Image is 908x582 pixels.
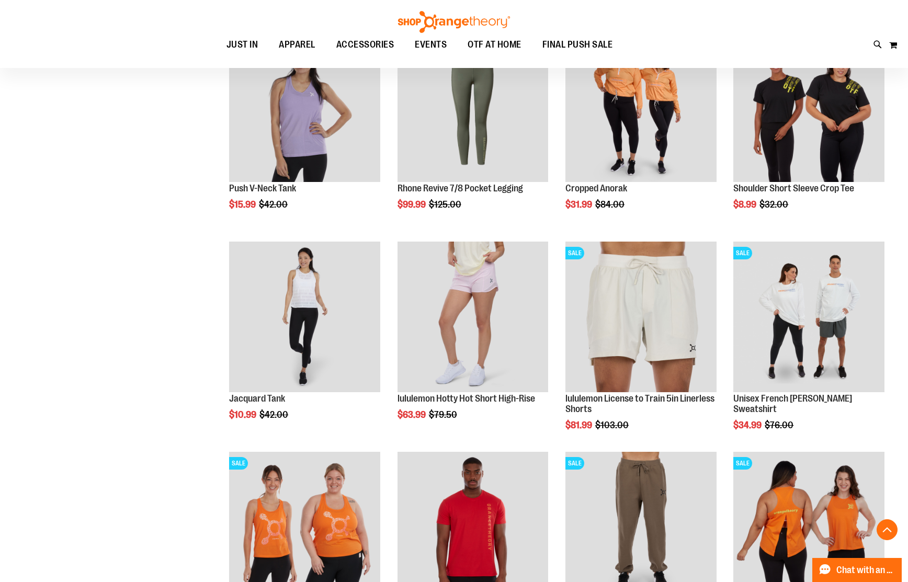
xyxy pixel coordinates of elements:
[565,31,717,184] a: Cropped Anorak primary imageSALE
[468,33,521,56] span: OTF AT HOME
[565,247,584,259] span: SALE
[398,242,549,394] a: lululemon Hotty Hot Short High-Rise
[728,236,890,457] div: product
[224,236,385,447] div: product
[565,393,714,414] a: lululemon License to Train 5in Linerless Shorts
[565,420,594,430] span: $81.99
[326,33,405,57] a: ACCESSORIES
[229,31,380,184] a: Product image for Push V-Neck Tank
[229,409,258,420] span: $10.99
[398,31,549,182] img: Rhone Revive 7/8 Pocket Legging
[398,393,535,404] a: lululemon Hotty Hot Short High-Rise
[765,420,795,430] span: $76.00
[229,31,380,182] img: Product image for Push V-Neck Tank
[229,183,296,193] a: Push V-Neck Tank
[415,33,447,56] span: EVENTS
[565,457,584,470] span: SALE
[229,242,380,394] a: Front view of Jacquard Tank
[429,409,459,420] span: $79.50
[560,26,722,236] div: product
[565,183,627,193] a: Cropped Anorak
[398,199,427,210] span: $99.99
[733,199,758,210] span: $8.99
[398,242,549,393] img: lululemon Hotty Hot Short High-Rise
[396,11,512,33] img: Shop Orangetheory
[398,183,523,193] a: Rhone Revive 7/8 Pocket Legging
[229,242,380,393] img: Front view of Jacquard Tank
[268,33,326,57] a: APPAREL
[279,33,315,56] span: APPAREL
[733,242,884,393] img: Unisex French Terry Crewneck Sweatshirt primary image
[404,33,457,57] a: EVENTS
[392,236,554,447] div: product
[595,420,630,430] span: $103.00
[229,457,248,470] span: SALE
[595,199,626,210] span: $84.00
[565,31,717,182] img: Cropped Anorak primary image
[224,26,385,236] div: product
[733,420,763,430] span: $34.99
[877,519,898,540] button: Back To Top
[560,236,722,457] div: product
[259,199,289,210] span: $42.00
[733,31,884,182] img: Product image for Shoulder Short Sleeve Crop Tee
[759,199,790,210] span: $32.00
[398,409,427,420] span: $63.99
[392,26,554,236] div: product
[812,558,902,582] button: Chat with an Expert
[733,393,852,414] a: Unisex French [PERSON_NAME] Sweatshirt
[836,565,895,575] span: Chat with an Expert
[229,199,257,210] span: $15.99
[398,31,549,184] a: Rhone Revive 7/8 Pocket LeggingSALE
[733,242,884,394] a: Unisex French Terry Crewneck Sweatshirt primary imageSALE
[229,393,285,404] a: Jacquard Tank
[733,183,854,193] a: Shoulder Short Sleeve Crop Tee
[565,242,717,393] img: lululemon License to Train 5in Linerless Shorts
[226,33,258,56] span: JUST IN
[733,457,752,470] span: SALE
[733,247,752,259] span: SALE
[216,33,269,57] a: JUST IN
[728,26,890,236] div: product
[733,31,884,184] a: Product image for Shoulder Short Sleeve Crop Tee
[429,199,463,210] span: $125.00
[565,199,594,210] span: $31.99
[336,33,394,56] span: ACCESSORIES
[532,33,623,56] a: FINAL PUSH SALE
[457,33,532,57] a: OTF AT HOME
[565,242,717,394] a: lululemon License to Train 5in Linerless ShortsSALE
[259,409,290,420] span: $42.00
[542,33,613,56] span: FINAL PUSH SALE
